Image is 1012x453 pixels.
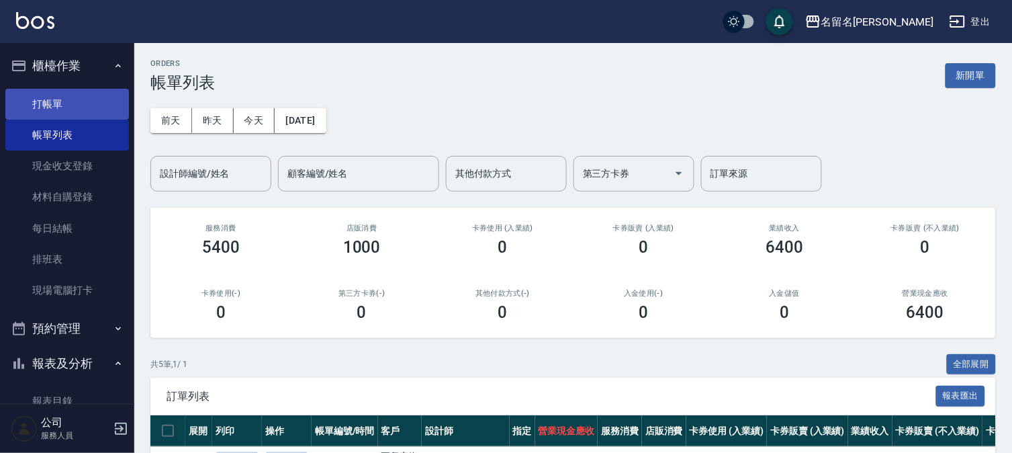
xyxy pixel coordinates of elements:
span: 訂單列表 [167,390,936,403]
button: 預約管理 [5,311,129,346]
h2: 店販消費 [308,224,416,233]
h2: 其他付款方式(-) [449,289,557,298]
h3: 0 [498,238,508,257]
h2: 入金儲值 [730,289,839,298]
h3: 0 [216,303,226,322]
button: 今天 [234,108,275,133]
a: 報表匯出 [936,389,986,402]
button: save [766,8,793,35]
h2: 卡券販賣 (不入業績) [871,224,980,233]
h2: 卡券使用 (入業績) [449,224,557,233]
h2: 入金使用(-) [589,289,698,298]
th: 列印 [212,415,262,447]
a: 排班表 [5,244,129,275]
h2: 第三方卡券(-) [308,289,416,298]
button: 全部展開 [947,354,997,375]
th: 服務消費 [598,415,642,447]
img: Logo [16,12,54,29]
th: 客戶 [378,415,422,447]
th: 帳單編號/時間 [312,415,378,447]
h3: 0 [780,303,789,322]
button: 櫃檯作業 [5,48,129,83]
h2: 卡券販賣 (入業績) [589,224,698,233]
th: 卡券販賣 (不入業績) [892,415,982,447]
button: 登出 [944,9,996,34]
th: 店販消費 [642,415,686,447]
a: 現場電腦打卡 [5,275,129,306]
h3: 0 [357,303,367,322]
h3: 0 [639,303,648,322]
a: 材料自購登錄 [5,181,129,212]
h5: 公司 [41,416,109,429]
button: 昨天 [192,108,234,133]
a: 新開單 [946,69,996,81]
p: 共 5 筆, 1 / 1 [150,358,187,370]
a: 每日結帳 [5,213,129,244]
a: 帳單列表 [5,120,129,151]
div: 名留名[PERSON_NAME] [821,13,933,30]
h2: ORDERS [150,59,215,68]
button: 名留名[PERSON_NAME] [800,8,939,36]
button: 新開單 [946,63,996,88]
h3: 5400 [202,238,240,257]
h3: 0 [921,238,930,257]
a: 打帳單 [5,89,129,120]
th: 業績收入 [848,415,892,447]
th: 營業現金應收 [535,415,598,447]
p: 服務人員 [41,429,109,442]
h2: 卡券使用(-) [167,289,275,298]
button: 報表及分析 [5,346,129,381]
a: 現金收支登錄 [5,151,129,181]
button: 前天 [150,108,192,133]
button: 報表匯出 [936,386,986,407]
h3: 1000 [343,238,381,257]
h3: 帳單列表 [150,73,215,92]
button: [DATE] [275,108,326,133]
img: Person [11,415,38,442]
h2: 營業現金應收 [871,289,980,298]
th: 卡券販賣 (入業績) [767,415,848,447]
th: 操作 [262,415,312,447]
h3: 0 [498,303,508,322]
th: 設計師 [422,415,509,447]
h3: 6400 [766,238,803,257]
h3: 0 [639,238,648,257]
h3: 6400 [907,303,944,322]
h2: 業績收入 [730,224,839,233]
h3: 服務消費 [167,224,275,233]
th: 展開 [185,415,212,447]
button: Open [668,163,690,184]
a: 報表目錄 [5,386,129,417]
th: 指定 [510,415,535,447]
th: 卡券使用 (入業績) [686,415,768,447]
